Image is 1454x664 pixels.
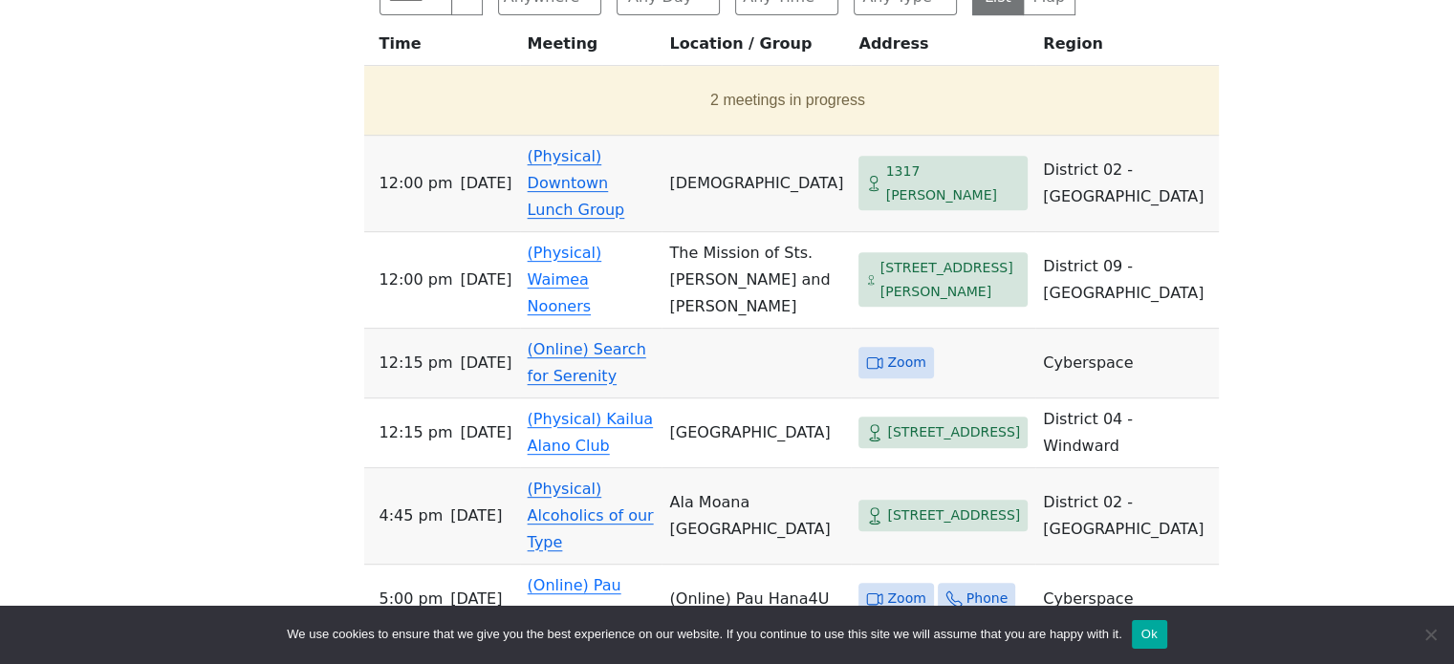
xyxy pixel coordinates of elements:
a: (Physical) Waimea Nooners [528,244,602,315]
td: District 02 - [GEOGRAPHIC_DATA] [1035,468,1219,565]
button: 2 meetings in progress [372,74,1204,127]
td: District 02 - [GEOGRAPHIC_DATA] [1035,136,1219,232]
td: The Mission of Sts. [PERSON_NAME] and [PERSON_NAME] [662,232,851,329]
span: No [1421,625,1440,644]
span: 4:45 PM [380,503,444,529]
td: Cyberspace [1035,329,1219,398]
td: District 09 - [GEOGRAPHIC_DATA] [1035,232,1219,329]
button: Ok [1132,620,1167,649]
th: Region [1035,31,1219,66]
th: Meeting [520,31,662,66]
span: [DATE] [450,586,502,612]
span: [DATE] [460,267,511,293]
td: [DEMOGRAPHIC_DATA] [662,136,851,232]
span: We use cookies to ensure that we give you the best experience on our website. If you continue to ... [287,625,1121,644]
span: [STREET_ADDRESS][PERSON_NAME] [880,256,1021,303]
td: (Online) Pau Hana4U [662,565,851,634]
span: 12:15 PM [380,350,453,376]
span: 5:00 PM [380,586,444,612]
span: [DATE] [460,170,511,197]
span: [DATE] [460,350,511,376]
span: 12:00 PM [380,170,453,197]
td: [GEOGRAPHIC_DATA] [662,398,851,468]
th: Address [851,31,1035,66]
a: (Online) Pau Hana4U [528,576,621,621]
a: (Physical) Downtown Lunch Group [528,147,625,219]
span: [STREET_ADDRESS] [887,420,1020,444]
td: District 04 - Windward [1035,398,1219,468]
span: 12:00 PM [380,267,453,293]
td: Cyberspace [1035,565,1219,634]
a: (Online) Search for Serenity [528,340,646,385]
span: Phone [966,587,1008,610]
th: Time [364,31,520,66]
span: 1317 [PERSON_NAME] [886,160,1021,206]
th: Location / Group [662,31,851,66]
span: Zoom [887,587,925,610]
span: Zoom [887,351,925,375]
span: [DATE] [460,419,511,446]
span: [STREET_ADDRESS] [887,503,1020,527]
td: Ala Moana [GEOGRAPHIC_DATA] [662,468,851,565]
a: (Physical) Alcoholics of our Type [528,480,654,551]
a: (Physical) Kailua Alano Club [528,410,654,455]
span: 12:15 PM [380,419,453,446]
span: [DATE] [450,503,502,529]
